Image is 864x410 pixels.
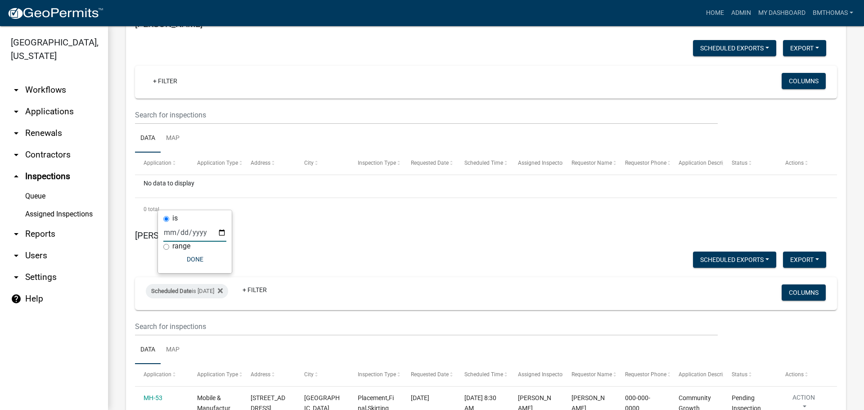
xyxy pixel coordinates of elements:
[251,160,270,166] span: Address
[777,153,830,174] datatable-header-cell: Actions
[402,153,456,174] datatable-header-cell: Requested Date
[563,364,616,386] datatable-header-cell: Requestor Name
[11,171,22,182] i: arrow_drop_up
[785,160,804,166] span: Actions
[782,73,826,89] button: Columns
[411,160,449,166] span: Requested Date
[625,371,666,378] span: Requestor Phone
[783,252,826,268] button: Export
[11,149,22,160] i: arrow_drop_down
[518,160,564,166] span: Assigned Inspector
[785,371,804,378] span: Actions
[161,336,185,365] a: Map
[11,128,22,139] i: arrow_drop_down
[144,394,162,401] a: MH-53
[571,371,612,378] span: Requestor Name
[464,371,503,378] span: Scheduled Time
[571,160,612,166] span: Requestor Name
[723,153,777,174] datatable-header-cell: Status
[135,106,718,124] input: Search for inspections
[670,153,723,174] datatable-header-cell: Application Description
[670,364,723,386] datatable-header-cell: Application Description
[146,73,184,89] a: + Filter
[809,5,857,22] a: bmthomas
[782,284,826,301] button: Columns
[402,364,456,386] datatable-header-cell: Requested Date
[693,40,776,56] button: Scheduled Exports
[242,364,296,386] datatable-header-cell: Address
[783,40,826,56] button: Export
[702,5,728,22] a: Home
[464,160,503,166] span: Scheduled Time
[11,293,22,304] i: help
[189,153,242,174] datatable-header-cell: Application Type
[135,336,161,365] a: Data
[755,5,809,22] a: My Dashboard
[723,364,777,386] datatable-header-cell: Status
[679,160,735,166] span: Application Description
[197,371,238,378] span: Application Type
[11,85,22,95] i: arrow_drop_down
[172,243,190,250] label: range
[777,364,830,386] datatable-header-cell: Actions
[296,364,349,386] datatable-header-cell: City
[144,160,171,166] span: Application
[509,364,563,386] datatable-header-cell: Assigned Inspector
[197,160,238,166] span: Application Type
[144,371,171,378] span: Application
[135,230,837,241] h5: [PERSON_NAME]
[411,371,449,378] span: Requested Date
[456,364,509,386] datatable-header-cell: Scheduled Time
[11,250,22,261] i: arrow_drop_down
[625,160,666,166] span: Requestor Phone
[732,160,747,166] span: Status
[163,251,226,267] button: Done
[235,282,274,298] a: + Filter
[161,124,185,153] a: Map
[304,371,314,378] span: City
[135,364,189,386] datatable-header-cell: Application
[411,394,429,401] span: 05/21/2025
[518,371,564,378] span: Assigned Inspector
[732,371,747,378] span: Status
[563,153,616,174] datatable-header-cell: Requestor Name
[11,272,22,283] i: arrow_drop_down
[242,153,296,174] datatable-header-cell: Address
[146,284,228,298] div: is [DATE]
[251,371,270,378] span: Address
[135,317,718,336] input: Search for inspections
[616,153,670,174] datatable-header-cell: Requestor Phone
[135,198,837,221] div: 0 total
[135,153,189,174] datatable-header-cell: Application
[349,153,402,174] datatable-header-cell: Inspection Type
[189,364,242,386] datatable-header-cell: Application Type
[304,160,314,166] span: City
[151,288,192,294] span: Scheduled Date
[456,153,509,174] datatable-header-cell: Scheduled Time
[358,371,396,378] span: Inspection Type
[693,252,776,268] button: Scheduled Exports
[509,153,563,174] datatable-header-cell: Assigned Inspector
[679,371,735,378] span: Application Description
[11,106,22,117] i: arrow_drop_down
[172,215,178,222] label: is
[358,160,396,166] span: Inspection Type
[728,5,755,22] a: Admin
[135,124,161,153] a: Data
[11,229,22,239] i: arrow_drop_down
[135,175,837,198] div: No data to display
[616,364,670,386] datatable-header-cell: Requestor Phone
[349,364,402,386] datatable-header-cell: Inspection Type
[296,153,349,174] datatable-header-cell: City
